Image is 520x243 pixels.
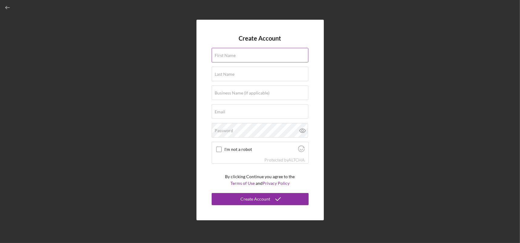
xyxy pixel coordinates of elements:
[230,181,255,186] a: Terms of Use
[225,173,295,187] p: By clicking Continue you agree to the and
[298,148,305,153] a: Visit Altcha.org
[239,35,281,42] h4: Create Account
[263,181,290,186] a: Privacy Policy
[241,193,270,205] div: Create Account
[215,128,233,133] label: Password
[215,53,236,58] label: First Name
[224,147,296,152] label: I'm not a robot
[215,72,235,77] label: Last Name
[212,193,309,205] button: Create Account
[264,158,305,162] div: Protected by
[288,157,305,162] a: Visit Altcha.org
[215,109,226,114] label: Email
[215,91,270,95] label: Business Name (if applicable)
